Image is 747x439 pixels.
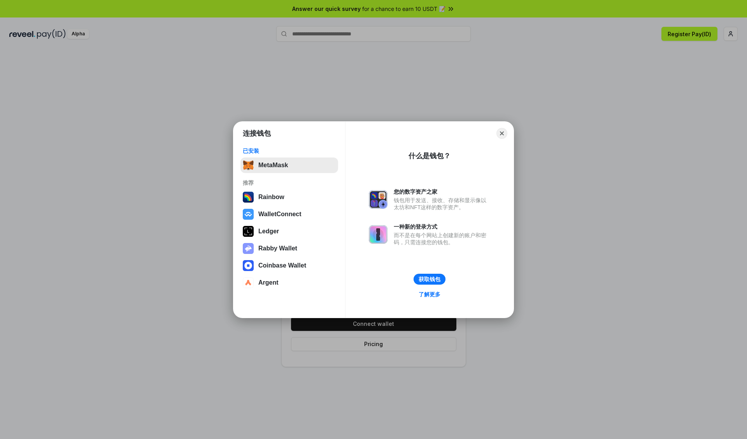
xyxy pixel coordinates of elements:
[258,279,279,286] div: Argent
[258,245,297,252] div: Rabby Wallet
[394,188,490,195] div: 您的数字资产之家
[240,258,338,273] button: Coinbase Wallet
[243,192,254,203] img: svg+xml,%3Csvg%20width%3D%22120%22%20height%3D%22120%22%20viewBox%3D%220%200%20120%20120%22%20fil...
[394,232,490,246] div: 而不是在每个网站上创建新的账户和密码，只需连接您的钱包。
[243,129,271,138] h1: 连接钱包
[240,224,338,239] button: Ledger
[369,190,388,209] img: svg+xml,%3Csvg%20xmlns%3D%22http%3A%2F%2Fwww.w3.org%2F2000%2Fsvg%22%20fill%3D%22none%22%20viewBox...
[240,206,338,222] button: WalletConnect
[240,189,338,205] button: Rainbow
[414,274,445,285] button: 获取钱包
[394,223,490,230] div: 一种新的登录方式
[258,228,279,235] div: Ledger
[240,275,338,290] button: Argent
[243,226,254,237] img: svg+xml,%3Csvg%20xmlns%3D%22http%3A%2F%2Fwww.w3.org%2F2000%2Fsvg%22%20width%3D%2228%22%20height%3...
[419,291,440,298] div: 了解更多
[243,147,336,154] div: 已安装
[414,289,445,299] a: 了解更多
[240,157,338,173] button: MetaMask
[243,277,254,288] img: svg+xml,%3Csvg%20width%3D%2228%22%20height%3D%2228%22%20viewBox%3D%220%200%2028%2028%22%20fill%3D...
[243,160,254,171] img: svg+xml,%3Csvg%20fill%3D%22none%22%20height%3D%2233%22%20viewBox%3D%220%200%2035%2033%22%20width%...
[243,209,254,220] img: svg+xml,%3Csvg%20width%3D%2228%22%20height%3D%2228%22%20viewBox%3D%220%200%2028%2028%22%20fill%3D...
[369,225,388,244] img: svg+xml,%3Csvg%20xmlns%3D%22http%3A%2F%2Fwww.w3.org%2F2000%2Fsvg%22%20fill%3D%22none%22%20viewBox...
[243,243,254,254] img: svg+xml,%3Csvg%20xmlns%3D%22http%3A%2F%2Fwww.w3.org%2F2000%2Fsvg%22%20fill%3D%22none%22%20viewBox...
[496,128,507,139] button: Close
[243,179,336,186] div: 推荐
[419,276,440,283] div: 获取钱包
[258,262,306,269] div: Coinbase Wallet
[258,194,284,201] div: Rainbow
[409,151,451,161] div: 什么是钱包？
[258,162,288,169] div: MetaMask
[240,241,338,256] button: Rabby Wallet
[258,211,302,218] div: WalletConnect
[394,197,490,211] div: 钱包用于发送、接收、存储和显示像以太坊和NFT这样的数字资产。
[243,260,254,271] img: svg+xml,%3Csvg%20width%3D%2228%22%20height%3D%2228%22%20viewBox%3D%220%200%2028%2028%22%20fill%3D...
